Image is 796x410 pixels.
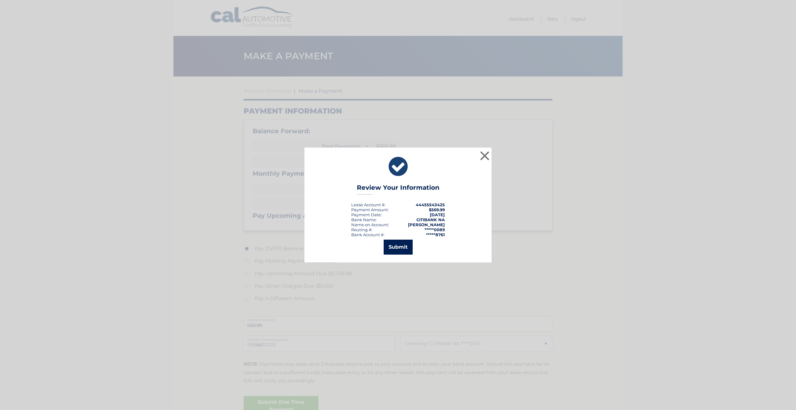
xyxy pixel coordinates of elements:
[429,207,445,212] span: $569.99
[351,222,389,227] div: Name on Account:
[351,212,381,217] span: Payment Date
[351,217,377,222] div: Bank Name:
[416,217,445,222] strong: CITIBANK NA
[351,202,386,207] div: Lease Account #:
[351,207,389,212] div: Payment Amount:
[351,232,385,237] div: Bank Account #:
[416,202,445,207] strong: 44455543425
[384,240,413,255] button: Submit
[430,212,445,217] span: [DATE]
[357,184,439,195] h3: Review Your Information
[408,222,445,227] strong: [PERSON_NAME]
[478,149,491,162] button: ×
[351,227,372,232] div: Routing #:
[351,212,382,217] div: :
